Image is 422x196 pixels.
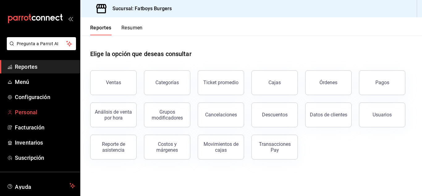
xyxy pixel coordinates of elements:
[268,80,281,85] div: Cajas
[15,63,75,71] span: Reportes
[15,123,75,132] span: Facturación
[90,49,192,59] h1: Elige la opción que deseas consultar
[375,80,389,85] div: Pagos
[68,16,73,21] button: open_drawer_menu
[373,112,392,118] div: Usuarios
[106,80,121,85] div: Ventas
[251,70,298,95] button: Cajas
[310,112,347,118] div: Datos de clientes
[4,45,76,51] a: Pregunta a Parrot AI
[251,102,298,127] button: Descuentos
[15,182,67,189] span: Ayuda
[17,41,66,47] span: Pregunta a Parrot AI
[198,70,244,95] button: Ticket promedio
[15,108,75,116] span: Personal
[359,102,405,127] button: Usuarios
[15,138,75,147] span: Inventarios
[202,141,240,153] div: Movimientos de cajas
[203,80,238,85] div: Ticket promedio
[148,141,186,153] div: Costos y márgenes
[262,112,288,118] div: Descuentos
[148,109,186,121] div: Grupos modificadores
[7,37,76,50] button: Pregunta a Parrot AI
[90,25,143,35] div: navigation tabs
[90,135,137,159] button: Reporte de asistencia
[144,135,190,159] button: Costos y márgenes
[90,25,112,35] button: Reportes
[108,5,172,12] h3: Sucursal: Fatboys Burgers
[90,102,137,127] button: Análisis de venta por hora
[15,93,75,101] span: Configuración
[251,135,298,159] button: Transacciones Pay
[144,70,190,95] button: Categorías
[90,70,137,95] button: Ventas
[144,102,190,127] button: Grupos modificadores
[198,135,244,159] button: Movimientos de cajas
[305,102,352,127] button: Datos de clientes
[255,141,294,153] div: Transacciones Pay
[94,141,133,153] div: Reporte de asistencia
[305,70,352,95] button: Órdenes
[155,80,179,85] div: Categorías
[359,70,405,95] button: Pagos
[15,78,75,86] span: Menú
[319,80,337,85] div: Órdenes
[198,102,244,127] button: Cancelaciones
[15,154,75,162] span: Suscripción
[121,25,143,35] button: Resumen
[94,109,133,121] div: Análisis de venta por hora
[205,112,237,118] div: Cancelaciones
